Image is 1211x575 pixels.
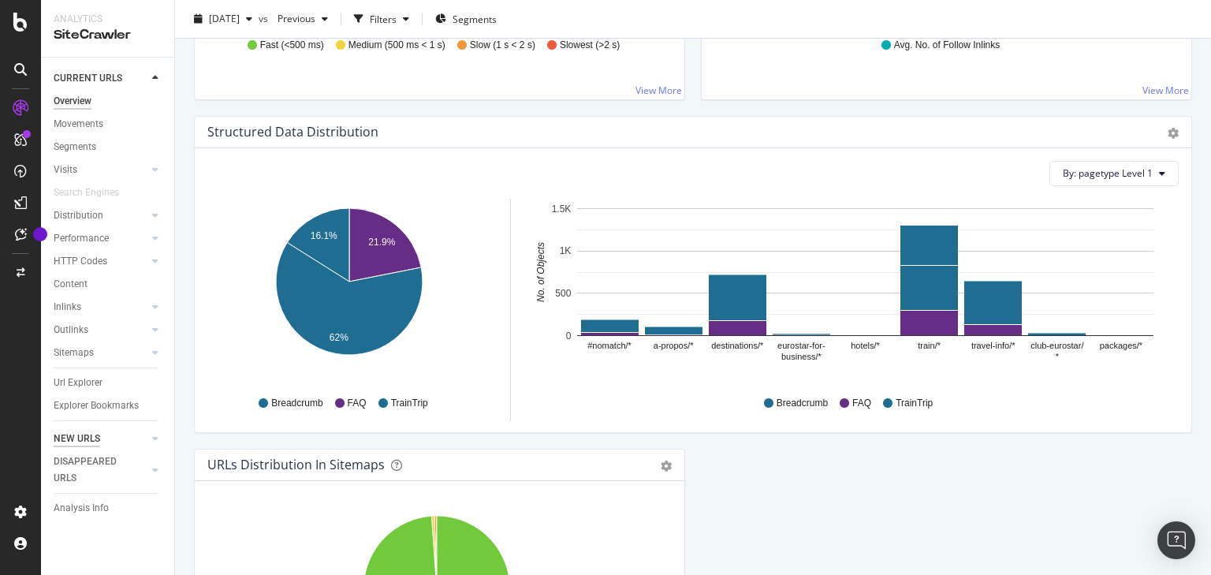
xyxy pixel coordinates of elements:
span: vs [259,12,271,25]
a: Explorer Bookmarks [54,398,163,414]
div: Inlinks [54,299,81,316]
div: CURRENT URLS [54,70,122,87]
svg: A chart. [530,199,1170,382]
a: Overview [54,93,163,110]
div: Overview [54,93,91,110]
text: destinations/* [711,341,764,350]
span: Segments [453,12,497,25]
span: 2025 Sep. 15th [209,12,240,25]
div: Sitemaps [54,345,94,361]
a: CURRENT URLS [54,70,147,87]
div: Distribution [54,207,103,224]
a: Content [54,276,163,293]
div: SiteCrawler [54,26,162,44]
span: Breadcrumb [271,397,322,410]
a: DISAPPEARED URLS [54,454,147,487]
button: Filters [348,6,415,32]
a: Visits [54,162,147,178]
div: Movements [54,116,103,133]
a: Movements [54,116,163,133]
text: eurostar-for- [777,341,825,350]
a: View More [1142,84,1189,97]
span: Breadcrumb [777,397,828,410]
a: Inlinks [54,299,147,316]
div: Search Engines [54,185,119,201]
div: gear [661,461,672,472]
div: Analytics [54,13,162,26]
text: travel-info/* [971,341,1015,350]
text: a-propos/* [654,341,694,350]
div: Tooltip anchor [33,227,47,241]
div: Url Explorer [54,375,102,391]
button: [DATE] [188,6,259,32]
a: Url Explorer [54,375,163,391]
button: By: pagetype Level 1 [1049,161,1179,186]
div: Performance [54,230,109,247]
div: HTTP Codes [54,253,107,270]
text: 21.9% [368,237,395,248]
div: Analysis Info [54,500,109,517]
span: Slow (1 s < 2 s) [470,39,535,52]
div: Visits [54,162,77,178]
span: Avg. No. of Follow Inlinks [894,39,1000,52]
a: Outlinks [54,322,147,338]
span: TrainTrip [391,397,428,410]
div: DISAPPEARED URLS [54,454,133,487]
a: Analysis Info [54,500,163,517]
text: No. of Objects [535,242,546,302]
a: Search Engines [54,185,135,201]
text: 1.5K [552,203,572,215]
div: gear [1168,128,1179,139]
div: Segments [54,139,96,155]
span: Medium (500 ms < 1 s) [348,39,445,52]
span: TrainTrip [896,397,933,410]
div: Outlinks [54,322,88,338]
button: Previous [271,6,334,32]
a: Performance [54,230,147,247]
a: Distribution [54,207,147,224]
text: club-eurostar/ [1030,341,1084,350]
text: train/* [918,341,941,350]
span: Fast (<500 ms) [260,39,324,52]
span: FAQ [348,397,367,410]
text: packages/* [1100,341,1143,350]
a: NEW URLS [54,431,147,447]
div: Filters [370,12,397,25]
a: HTTP Codes [54,253,147,270]
a: Sitemaps [54,345,147,361]
div: Structured Data Distribution [207,124,378,140]
span: Previous [271,12,315,25]
div: Explorer Bookmarks [54,398,139,414]
text: 16.1% [311,230,337,241]
div: NEW URLS [54,431,100,447]
span: By: pagetype Level 1 [1063,166,1153,180]
text: 500 [555,288,571,299]
text: hotels/* [851,341,880,350]
svg: A chart. [211,199,487,382]
span: FAQ [852,397,871,410]
text: business/* [781,352,822,361]
text: 1K [560,245,572,256]
text: #nomatch/* [587,341,632,350]
span: Slowest (>2 s) [560,39,620,52]
a: Segments [54,139,163,155]
a: View More [635,84,682,97]
text: 0 [566,330,572,342]
text: 62% [330,332,348,343]
div: Content [54,276,88,293]
button: Segments [429,6,503,32]
div: URLs Distribution in Sitemaps [207,457,385,472]
div: Open Intercom Messenger [1157,521,1195,559]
